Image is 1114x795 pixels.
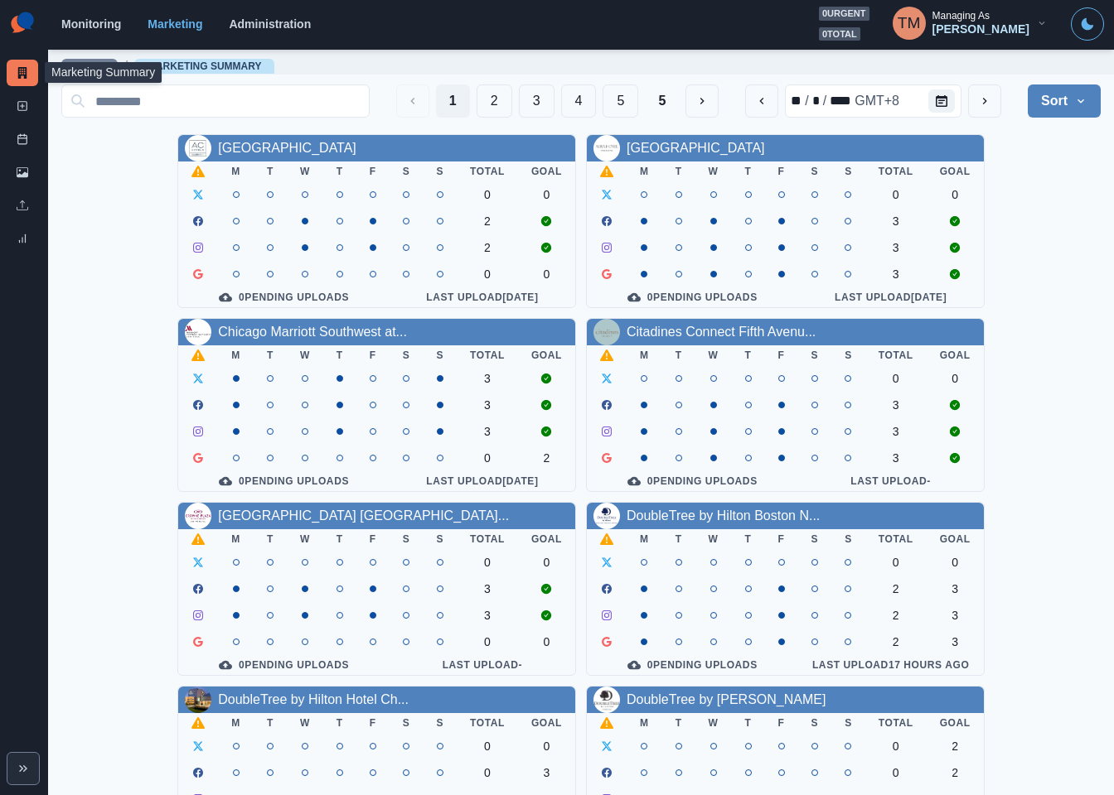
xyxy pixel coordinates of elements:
button: Page 1 [436,84,470,118]
div: 0 [940,556,971,569]
th: M [218,529,254,549]
th: Total [457,713,518,733]
th: Goal [518,529,575,549]
div: 2 [879,635,913,648]
div: 3 [470,582,505,595]
div: 3 [879,451,913,465]
div: 0 Pending Uploads [191,291,376,304]
th: W [695,713,732,733]
div: 0 [879,766,913,779]
img: 112948409016 [185,319,211,345]
button: Last Page [645,84,679,118]
th: Total [457,529,518,549]
a: Marketing [148,17,202,31]
div: day [811,91,821,111]
div: 3 [940,582,971,595]
div: 0 [879,740,913,753]
img: 192873340585653 [185,503,211,529]
th: T [732,713,765,733]
button: Next Media [685,84,719,118]
a: Administration [229,17,311,31]
th: Total [865,345,927,365]
th: S [798,713,832,733]
div: 0 [470,451,505,465]
th: W [287,529,323,549]
span: 0 urgent [819,7,869,21]
th: T [323,529,356,549]
div: 3 [531,766,562,779]
div: 0 Pending Uploads [600,475,785,488]
th: Goal [927,713,984,733]
div: month [789,91,803,111]
th: W [287,713,323,733]
div: 2 [531,451,562,465]
div: Last Upload - [811,475,971,488]
th: T [732,529,765,549]
a: Home [75,60,104,72]
button: Expand [7,752,40,785]
div: 3 [470,609,505,622]
div: 0 [470,740,505,753]
div: 0 [879,188,913,201]
th: W [287,161,323,181]
th: M [218,161,254,181]
div: / [821,91,828,111]
div: [PERSON_NAME] [932,22,1029,36]
div: 0 Pending Uploads [191,475,376,488]
button: next [968,84,1001,118]
th: T [662,345,695,365]
a: DoubleTree by Hilton Boston N... [627,508,820,523]
div: 3 [940,635,971,648]
div: 3 [470,372,505,385]
th: F [765,529,798,549]
div: 0 [470,556,505,569]
div: 2 [470,241,505,254]
th: F [356,345,390,365]
div: 0 [470,267,505,281]
a: Citadines Connect Fifth Avenu... [627,325,816,339]
th: F [356,529,390,549]
div: 0 Pending Uploads [600,291,785,304]
th: T [323,713,356,733]
th: S [831,345,865,365]
th: W [287,345,323,365]
th: Total [865,713,927,733]
th: M [218,345,254,365]
th: Goal [518,345,575,365]
a: Marketing Summary [148,60,262,72]
a: Uploads [7,192,38,219]
th: S [390,161,424,181]
button: Managing As[PERSON_NAME] [879,7,1061,40]
img: 104485881301091 [593,319,620,345]
div: 0 Pending Uploads [191,658,376,672]
button: Toggle Mode [1071,7,1104,41]
div: 3 [879,214,913,228]
div: Last Upload [DATE] [811,291,971,304]
th: T [323,345,356,365]
th: S [390,529,424,549]
div: 0 [531,740,562,753]
button: Calendar [928,89,955,113]
th: S [423,529,457,549]
th: S [798,345,832,365]
a: Post Schedule [7,126,38,152]
th: S [423,345,457,365]
th: M [218,713,254,733]
div: 3 [470,398,505,412]
div: Last Upload [DATE] [403,291,562,304]
a: [GEOGRAPHIC_DATA] [627,141,765,155]
div: 0 [940,372,971,385]
div: 0 [940,188,971,201]
div: 0 [470,635,505,648]
div: Last Upload - [403,658,562,672]
span: 0 total [819,27,860,41]
th: T [254,713,287,733]
div: 3 [879,398,913,412]
th: Goal [927,529,984,549]
div: 2 [470,214,505,228]
div: 3 [940,609,971,622]
div: 2 [879,582,913,595]
th: S [831,713,865,733]
div: 0 [470,766,505,779]
th: T [254,161,287,181]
